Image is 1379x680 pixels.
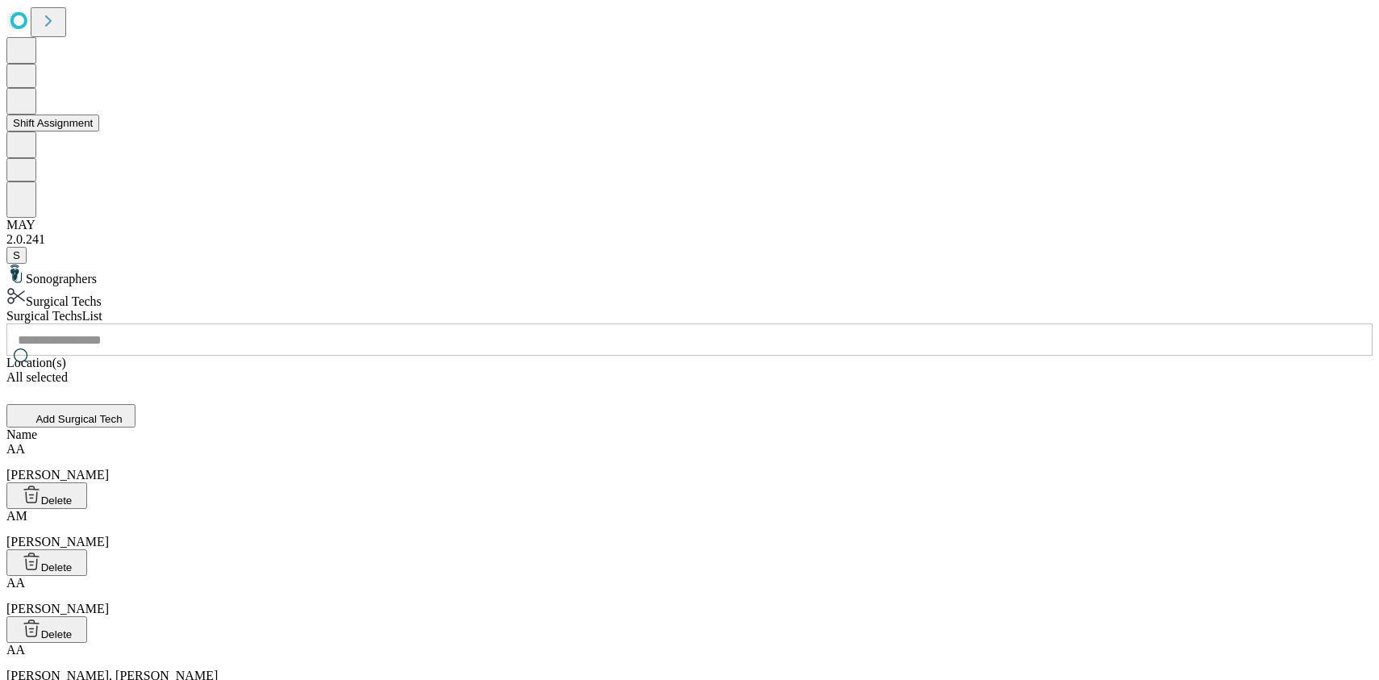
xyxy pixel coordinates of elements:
[41,628,73,640] span: Delete
[6,404,135,428] button: Add Surgical Tech
[6,616,87,643] button: Delete
[6,370,1373,385] div: All selected
[6,247,27,264] button: S
[6,643,25,657] span: AA
[6,549,87,576] button: Delete
[6,356,66,369] span: Location(s)
[41,494,73,507] span: Delete
[6,218,1373,232] div: MAY
[6,115,99,131] button: Shift Assignment
[6,482,87,509] button: Delete
[35,413,122,425] span: Add Surgical Tech
[6,286,1373,309] div: Surgical Techs
[6,442,25,456] span: AA
[13,249,20,261] span: S
[6,309,1373,323] div: Surgical Techs List
[6,576,1373,616] div: [PERSON_NAME]
[6,576,25,590] span: AA
[6,509,1373,549] div: [PERSON_NAME]
[6,232,1373,247] div: 2.0.241
[6,509,27,523] span: AM
[6,264,1373,286] div: Sonographers
[6,428,1373,442] div: Name
[41,561,73,574] span: Delete
[6,442,1373,482] div: [PERSON_NAME]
